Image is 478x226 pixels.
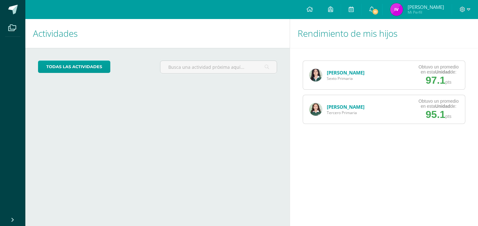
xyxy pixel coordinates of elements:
span: [PERSON_NAME] [408,4,444,10]
span: 97.1 [426,74,445,86]
div: Obtuvo un promedio en esta de: [418,99,459,109]
strong: Unidad [435,69,450,74]
span: Tercero Primaria [327,110,365,115]
a: todas las Actividades [38,61,110,73]
h1: Actividades [33,19,282,48]
strong: Unidad [435,104,450,109]
span: 95.1 [426,109,445,120]
a: [PERSON_NAME] [327,69,365,76]
h1: Rendimiento de mis hijos [298,19,470,48]
img: 63131e9f9ecefa68a367872e9c6fe8c2.png [390,3,403,16]
img: 2598d3dbd3f47e245567b6a13b16ea4f.png [309,69,322,81]
span: Sexto Primaria [327,76,365,81]
input: Busca una actividad próxima aquí... [160,61,277,73]
span: Mi Perfil [408,10,444,15]
span: 11 [372,8,379,15]
span: pts [445,114,451,119]
a: [PERSON_NAME] [327,104,365,110]
span: pts [445,80,451,85]
div: Obtuvo un promedio en esta de: [418,64,459,74]
img: 2199b54fbb3833fb4bec4bd32b363940.png [309,103,322,116]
